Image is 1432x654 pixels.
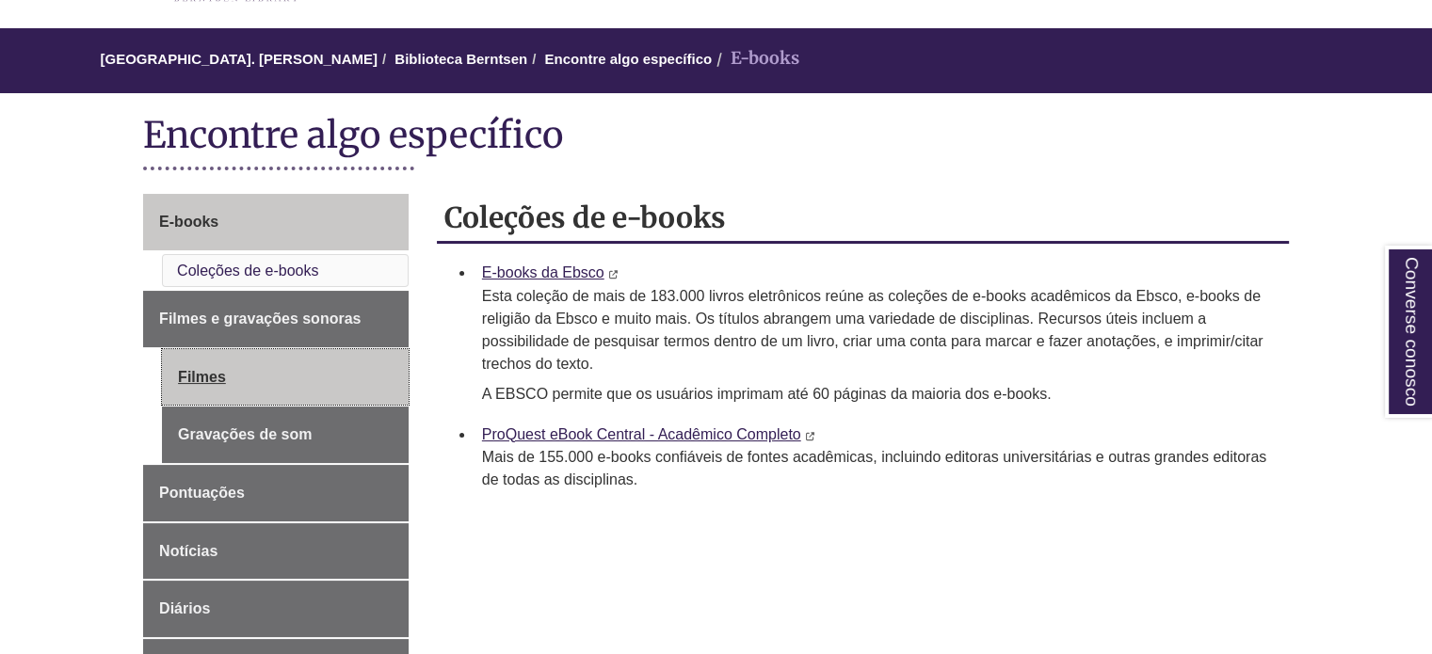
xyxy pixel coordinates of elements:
font: Gravações de som [178,426,312,442]
a: E-books [143,194,409,250]
font: Mais de 155.000 e-books confiáveis ​​de fontes acadêmicas, incluindo editoras universitárias e ou... [482,449,1266,487]
font: Notícias [159,543,217,559]
font: Coleções de e-books [444,199,726,235]
i: Este link abre em uma nova janela [805,432,815,440]
a: Biblioteca Berntsen [394,51,527,67]
font: Esta coleção de mais de 183.000 livros eletrônicos reúne as coleções de e-books acadêmicos da Ebs... [482,288,1263,372]
a: Gravações de som [162,407,409,463]
a: Coleções de e-books [177,263,318,279]
a: Diários [143,581,409,637]
a: Notícias [143,523,409,580]
font: Diários [159,600,210,616]
font: Encontre algo específico [143,112,563,157]
font: Filmes [178,369,226,385]
a: Filmes [162,349,409,406]
a: Pontuações [143,465,409,521]
font: A EBSCO permite que os usuários imprimam até 60 páginas da maioria dos e-books. [482,386,1052,402]
font: Converse conosco [1402,257,1422,407]
font: Pontuações [159,485,245,501]
i: Este link abre em uma nova janela [608,270,619,279]
a: Encontre algo específico [545,51,713,67]
a: [GEOGRAPHIC_DATA]. [PERSON_NAME] [100,51,377,67]
a: E-books da Ebsco [482,264,604,280]
font: E-books [731,47,799,69]
a: ProQuest eBook Central - Acadêmico Completo [482,426,801,442]
a: Filmes e gravações sonoras [143,291,409,347]
font: E-books [159,214,218,230]
font: Filmes e gravações sonoras [159,311,361,327]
